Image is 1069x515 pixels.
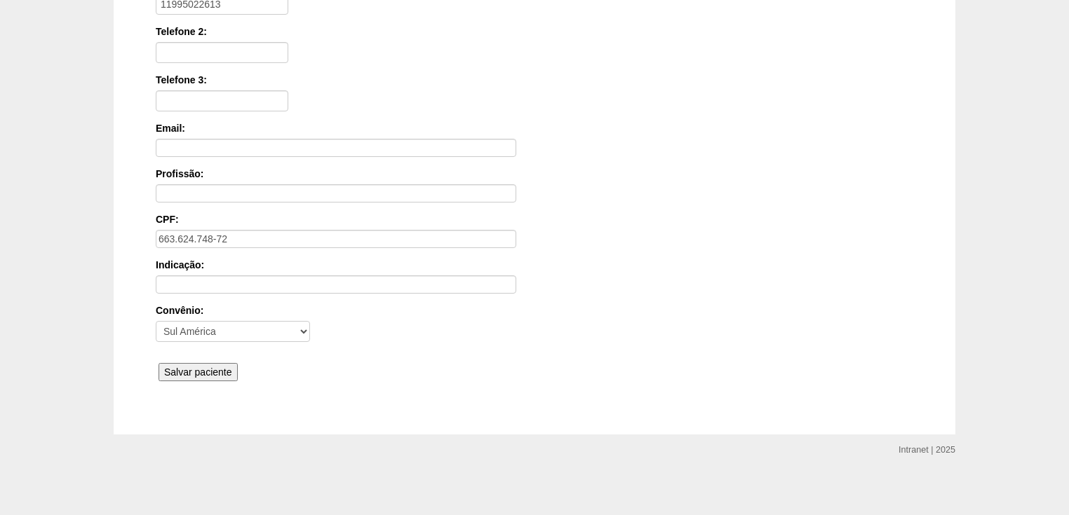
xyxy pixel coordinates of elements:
label: Email: [156,121,913,135]
label: Telefone 2: [156,25,913,39]
input: Salvar paciente [159,363,238,381]
label: Telefone 3: [156,73,913,87]
label: Convênio: [156,303,913,317]
div: Intranet | 2025 [899,443,955,457]
label: Indicação: [156,258,913,272]
label: Profissão: [156,167,913,181]
label: CPF: [156,212,913,226]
